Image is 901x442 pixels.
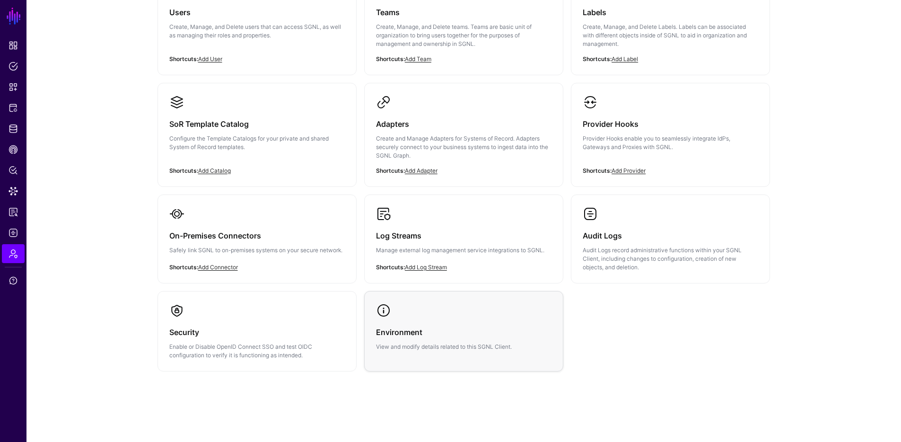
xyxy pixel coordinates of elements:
p: Safely link SGNL to on-premises systems on your secure network. [169,246,345,255]
strong: Shortcuts: [169,55,198,62]
strong: Shortcuts: [376,167,405,174]
a: Reports [2,203,25,221]
a: Data Lens [2,182,25,201]
a: Policies [2,57,25,76]
h3: Security [169,326,345,339]
a: EnvironmentView and modify details related to this SGNL Client. [365,292,563,362]
a: CAEP Hub [2,140,25,159]
strong: Shortcuts: [376,264,405,271]
span: Admin [9,249,18,258]
a: Add Team [405,55,431,62]
p: Audit Logs record administrative functions within your SGNL Client, including changes to configur... [583,246,758,272]
a: Admin [2,244,25,263]
h3: Environment [376,326,551,339]
a: Add Connector [198,264,238,271]
a: On-Premises ConnectorsSafely link SGNL to on-premises systems on your secure network. [158,195,356,281]
span: Policies [9,62,18,71]
a: AdaptersCreate and Manage Adapters for Systems of Record. Adapters securely connect to your busin... [365,83,563,186]
p: View and modify details related to this SGNL Client. [376,343,551,351]
p: Configure the Template Catalogs for your private and shared System of Record templates. [169,134,345,151]
span: Protected Systems [9,103,18,113]
p: Provider Hooks enable you to seamlessly integrate IdPs, Gateways and Proxies with SGNL. [583,134,758,151]
p: Enable or Disable OpenID Connect SSO and test OIDC configuration to verify it is functioning as i... [169,343,345,360]
h3: Teams [376,6,551,19]
span: Support [9,276,18,285]
h3: SoR Template Catalog [169,117,345,131]
span: Dashboard [9,41,18,50]
a: Logs [2,223,25,242]
h3: Log Streams [376,229,551,242]
p: Create, Manage, and Delete Labels. Labels can be associated with different objects inside of SGNL... [583,23,758,48]
a: Log StreamsManage external log management service integrations to SGNL. [365,195,563,281]
a: Provider HooksProvider Hooks enable you to seamlessly integrate IdPs, Gateways and Proxies with S... [571,83,770,178]
p: Create and Manage Adapters for Systems of Record. Adapters securely connect to your business syst... [376,134,551,160]
h3: Provider Hooks [583,117,758,131]
a: Add Catalog [198,167,231,174]
a: Dashboard [2,36,25,55]
span: Reports [9,207,18,217]
strong: Shortcuts: [583,167,612,174]
a: SecurityEnable or Disable OpenID Connect SSO and test OIDC configuration to verify it is function... [158,292,356,371]
a: Add Label [612,55,638,62]
span: Policy Lens [9,166,18,175]
span: Data Lens [9,186,18,196]
strong: Shortcuts: [583,55,612,62]
h3: On-Premises Connectors [169,229,345,242]
p: Create, Manage, and Delete teams. Teams are basic unit of organization to bring users together fo... [376,23,551,48]
h3: Audit Logs [583,229,758,242]
a: SGNL [6,6,22,27]
a: Add User [198,55,222,62]
h3: Labels [583,6,758,19]
a: Snippets [2,78,25,97]
strong: Shortcuts: [169,167,198,174]
a: Identity Data Fabric [2,119,25,138]
span: Identity Data Fabric [9,124,18,133]
p: Manage external log management service integrations to SGNL. [376,246,551,255]
span: Snippets [9,82,18,92]
a: Policy Lens [2,161,25,180]
a: Protected Systems [2,98,25,117]
h3: Users [169,6,345,19]
strong: Shortcuts: [169,264,198,271]
span: Logs [9,228,18,238]
strong: Shortcuts: [376,55,405,62]
h3: Adapters [376,117,551,131]
span: CAEP Hub [9,145,18,154]
p: Create, Manage, and Delete users that can access SGNL, as well as managing their roles and proper... [169,23,345,40]
a: Add Adapter [405,167,437,174]
a: SoR Template CatalogConfigure the Template Catalogs for your private and shared System of Record ... [158,83,356,178]
a: Audit LogsAudit Logs record administrative functions within your SGNL Client, including changes t... [571,195,770,283]
a: Add Log Stream [405,264,447,271]
a: Add Provider [612,167,646,174]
